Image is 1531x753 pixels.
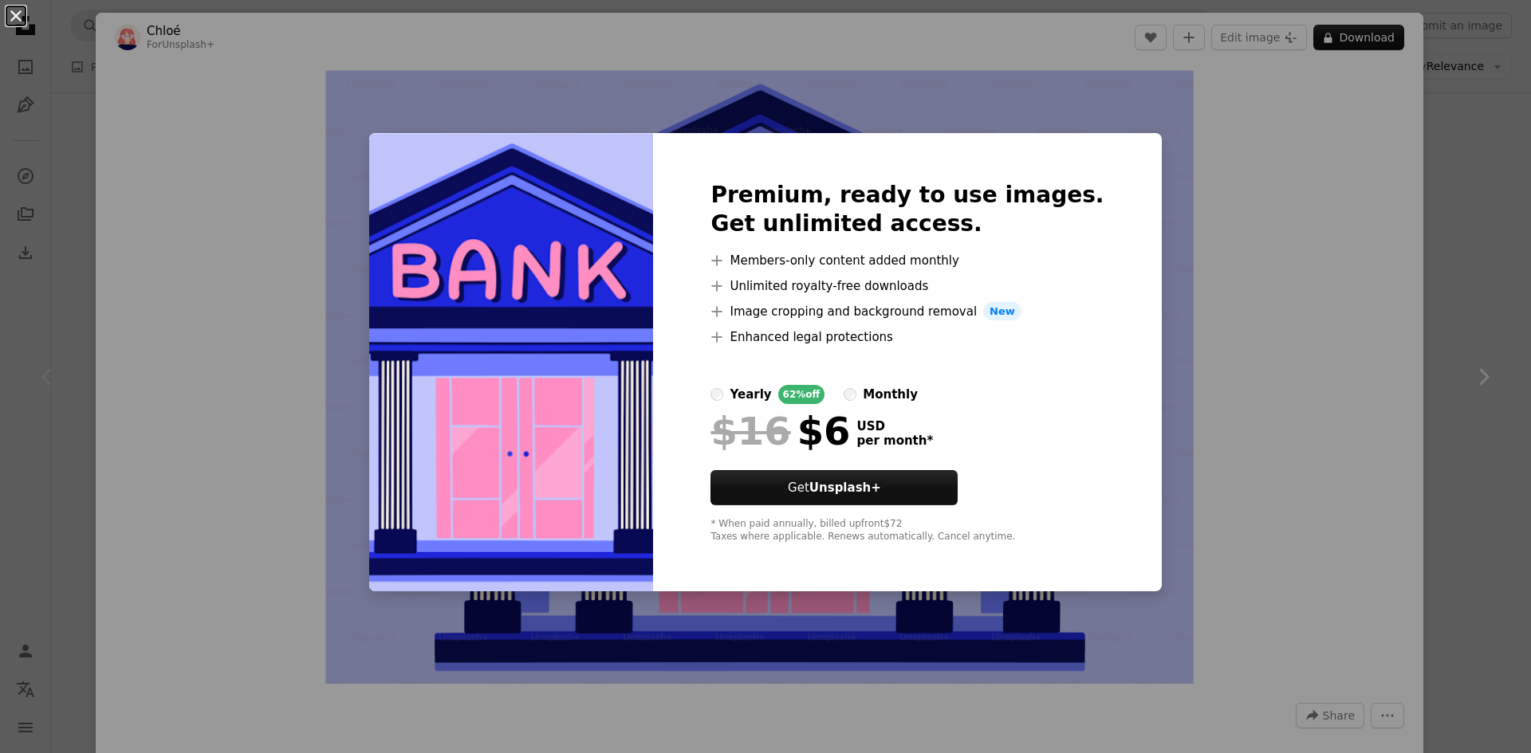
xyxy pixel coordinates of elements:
[856,419,933,433] span: USD
[730,385,771,404] div: yearly
[710,251,1104,270] li: Members-only content added monthly
[710,181,1104,238] h2: Premium, ready to use images. Get unlimited access.
[778,385,825,404] div: 62% off
[710,302,1104,321] li: Image cropping and background removal
[710,410,850,452] div: $6
[710,518,1104,543] div: * When paid annually, billed upfront $72 Taxes where applicable. Renews automatically. Cancel any...
[844,388,856,401] input: monthly
[710,327,1104,347] li: Enhanced legal protections
[710,388,723,401] input: yearly62%off
[710,410,790,452] span: $16
[863,385,918,404] div: monthly
[856,433,933,448] span: per month *
[809,480,881,495] strong: Unsplash+
[710,276,1104,296] li: Unlimited royalty-free downloads
[983,302,1021,321] span: New
[710,470,958,505] button: GetUnsplash+
[369,133,653,592] img: premium_vector-1755265767671-2c2c629b201c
